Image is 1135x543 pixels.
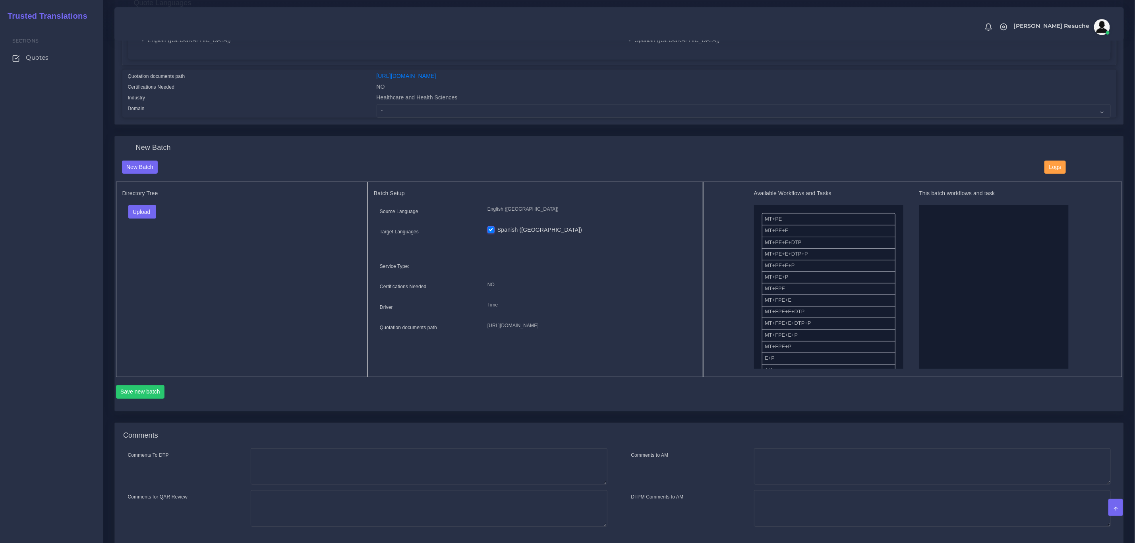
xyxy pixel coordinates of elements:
li: T+E [762,364,895,376]
h2: Trusted Translations [2,11,87,21]
h5: Available Workflows and Tasks [754,190,903,197]
label: Quotation documents path [380,324,437,331]
li: MT+FPE+P [762,341,895,353]
label: Comments To DTP [128,452,169,459]
label: Comments for QAR Review [128,493,188,500]
li: E+P [762,353,895,365]
li: MT+FPE+E [762,295,895,306]
label: DTPM Comments to AM [631,493,684,500]
li: MT+PE+E+P [762,260,895,272]
a: Quotes [6,49,97,66]
li: MT+FPE+E+DTP [762,306,895,318]
h5: This batch workflows and task [919,190,1069,197]
label: Certifications Needed [128,83,175,91]
p: Time [487,301,691,309]
a: [PERSON_NAME] Resucheavatar [1010,19,1113,35]
li: MT+PE+E [762,225,895,237]
a: New Batch [122,163,158,170]
button: Logs [1044,161,1065,174]
label: Industry [128,94,145,101]
li: MT+PE [762,213,895,225]
h4: Comments [123,431,158,440]
button: New Batch [122,161,158,174]
li: MT+PE+P [762,271,895,283]
img: avatar [1094,19,1110,35]
li: MT+PE+E+DTP+P [762,248,895,260]
div: NO [371,83,1117,93]
h4: New Batch [136,144,171,152]
label: Domain [128,105,145,112]
span: [PERSON_NAME] Resuche [1014,23,1090,29]
p: [URL][DOMAIN_NAME] [487,322,691,330]
div: Healthcare and Health Sciences [371,93,1117,104]
h5: Batch Setup [374,190,697,197]
label: Driver [380,304,393,311]
label: Source Language [380,208,418,215]
h5: Directory Tree [122,190,362,197]
p: NO [487,281,691,289]
a: Trusted Translations [2,10,87,23]
a: [URL][DOMAIN_NAME] [377,73,436,79]
label: Target Languages [380,228,419,235]
button: Upload [128,205,157,219]
span: Quotes [26,53,48,62]
label: Spanish ([GEOGRAPHIC_DATA]) [497,226,582,234]
li: MT+FPE [762,283,895,295]
li: MT+FPE+E+DTP+P [762,318,895,330]
li: MT+FPE+E+P [762,330,895,341]
label: Service Type: [380,263,409,270]
span: Logs [1049,164,1061,170]
label: Comments to AM [631,452,669,459]
label: Quotation documents path [128,73,185,80]
li: MT+PE+E+DTP [762,237,895,249]
span: Sections [12,38,39,44]
p: English ([GEOGRAPHIC_DATA]) [487,205,691,213]
label: Certifications Needed [380,283,427,290]
button: Save new batch [116,385,165,399]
